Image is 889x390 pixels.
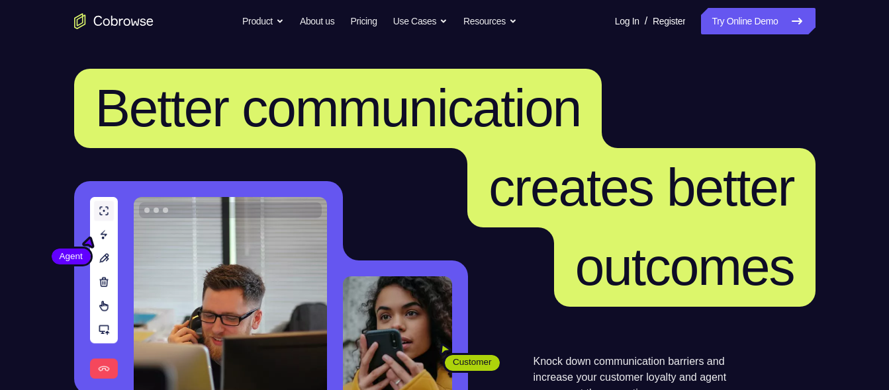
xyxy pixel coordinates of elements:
[701,8,815,34] a: Try Online Demo
[95,79,581,137] span: Better communication
[74,13,154,29] a: Go to the home page
[615,8,639,34] a: Log In
[350,8,377,34] a: Pricing
[393,8,447,34] button: Use Cases
[300,8,334,34] a: About us
[575,237,794,296] span: outcomes
[645,13,647,29] span: /
[463,8,517,34] button: Resources
[653,8,685,34] a: Register
[489,158,794,217] span: creates better
[242,8,284,34] button: Product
